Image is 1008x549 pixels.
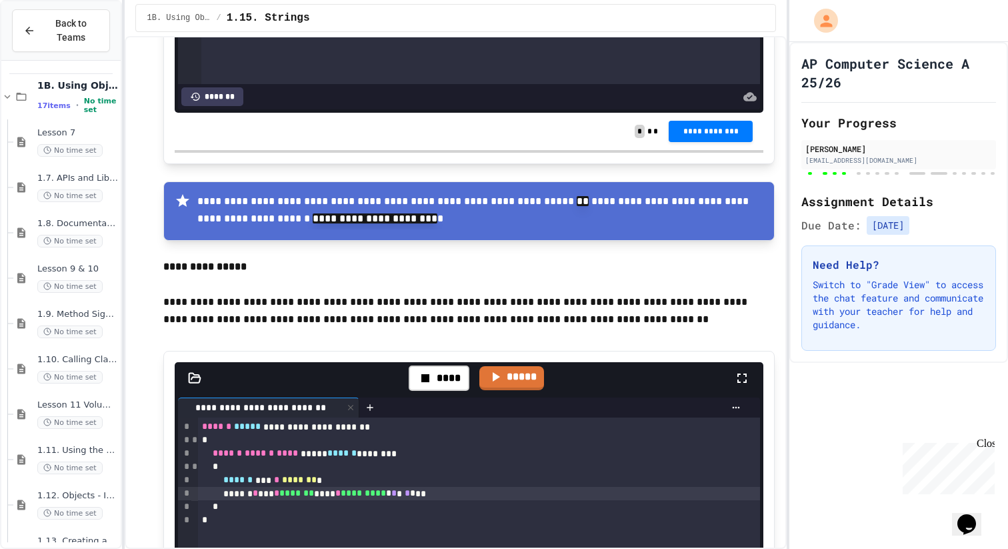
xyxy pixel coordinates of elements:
[216,13,221,23] span: /
[43,17,99,45] span: Back to Teams
[37,263,118,275] span: Lesson 9 & 10
[37,280,103,293] span: No time set
[813,278,985,332] p: Switch to "Grade View" to access the chat feature and communicate with your teacher for help and ...
[227,10,310,26] span: 1.15. Strings
[897,438,995,494] iframe: chat widget
[952,496,995,536] iframe: chat widget
[37,490,118,502] span: 1.12. Objects - Instances of Classes
[805,155,992,165] div: [EMAIL_ADDRESS][DOMAIN_NAME]
[37,235,103,247] span: No time set
[801,217,861,233] span: Due Date:
[867,216,909,235] span: [DATE]
[805,143,992,155] div: [PERSON_NAME]
[5,5,92,85] div: Chat with us now!Close
[37,445,118,456] span: 1.11. Using the Math Class
[37,371,103,384] span: No time set
[801,192,996,211] h2: Assignment Details
[37,326,103,338] span: No time set
[147,13,211,23] span: 1B. Using Objects and Methods
[37,462,103,474] span: No time set
[37,127,118,139] span: Lesson 7
[800,5,841,36] div: My Account
[37,507,103,520] span: No time set
[12,9,110,52] button: Back to Teams
[76,100,79,111] span: •
[37,309,118,320] span: 1.9. Method Signatures
[37,101,71,110] span: 17 items
[37,416,103,429] span: No time set
[37,189,103,202] span: No time set
[37,173,118,184] span: 1.7. APIs and Libraries
[801,54,996,91] h1: AP Computer Science A 25/26
[37,144,103,157] span: No time set
[84,97,119,114] span: No time set
[37,79,118,91] span: 1B. Using Objects and Methods
[37,354,118,366] span: 1.10. Calling Class Methods
[37,218,118,229] span: 1.8. Documentation with Comments and Preconditions
[801,113,996,132] h2: Your Progress
[37,536,118,547] span: 1.13. Creating and Initializing Objects: Constructors
[813,257,985,273] h3: Need Help?
[37,400,118,411] span: Lesson 11 Volume, Distance, & Quadratic Formula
